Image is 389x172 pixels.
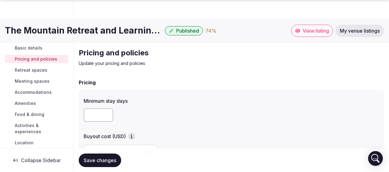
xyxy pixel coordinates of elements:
a: Activities & experiences [5,121,68,136]
span: Basic details [15,45,42,51]
span: Activities & experiences [15,122,66,135]
span: Food & dining [15,111,44,118]
label: Minimum stay days [84,98,379,103]
a: Pricing and policies [5,55,68,63]
span: Pricing and policies [15,56,57,62]
a: Meeting spaces [5,77,68,86]
button: Collapse Sidebar [5,154,68,167]
a: My venue listings [335,25,384,37]
span: Location [15,140,34,146]
span: Accommodations [15,89,52,95]
span: Meeting spaces [15,78,50,84]
h2: Pricing and policies [79,48,285,58]
a: View listing [291,25,333,37]
span: Save changes [84,157,116,163]
div: Open Intercom Messenger [368,151,383,166]
h1: The Mountain Retreat and Learning Center [5,25,162,37]
a: Location [5,138,68,147]
a: Retreat spaces [5,66,68,74]
span: View listing [303,28,329,34]
button: Buyout cost (USD) [128,133,135,140]
label: Buyout cost (USD) [84,133,379,140]
div: 74 % [205,27,216,34]
a: Basic details [5,44,68,52]
span: Collapse Sidebar [21,157,61,163]
button: Published [165,26,203,35]
a: Amenities [5,99,68,108]
h2: Pricing [79,79,96,86]
a: Food & dining [5,110,68,119]
span: Amenities [15,100,36,106]
p: Update your pricing and policies [79,60,285,66]
span: Retreat spaces [15,67,47,73]
span: My venue listings [340,28,380,34]
button: Save changes [79,154,121,167]
a: Accommodations [5,88,68,97]
span: Published [176,28,199,34]
button: 74% [205,27,216,34]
